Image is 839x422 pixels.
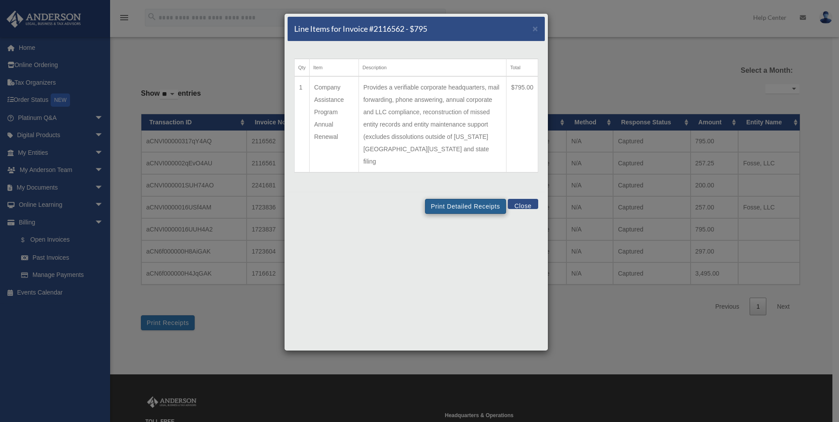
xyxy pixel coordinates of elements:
[294,23,427,34] h5: Line Items for Invoice #2116562 - $795
[425,199,506,214] button: Print Detailed Receipts
[359,76,506,172] td: Provides a verifiable corporate headquarters, mail forwarding, phone answering, annual corporate ...
[532,23,538,34] span: ×
[310,59,359,77] th: Item
[310,76,359,172] td: Company Assistance Program Annual Renewal
[506,76,538,172] td: $795.00
[359,59,506,77] th: Description
[508,199,538,209] button: Close
[532,24,538,33] button: Close
[295,76,310,172] td: 1
[506,59,538,77] th: Total
[295,59,310,77] th: Qty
